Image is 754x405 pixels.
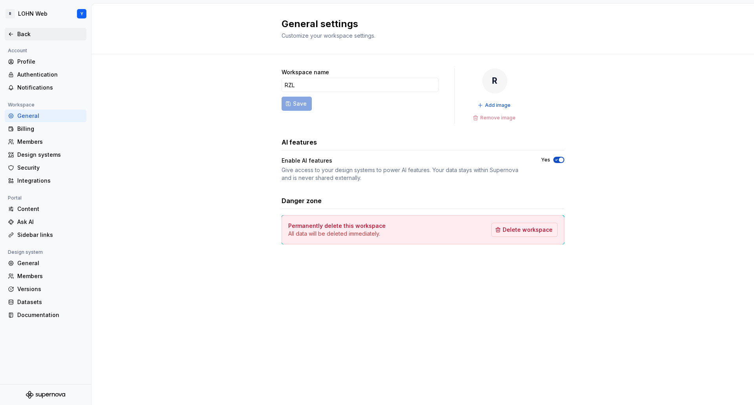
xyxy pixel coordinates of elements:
button: Add image [475,100,514,111]
div: Datasets [17,298,83,306]
span: Delete workspace [503,226,553,234]
h3: Danger zone [282,196,322,205]
a: Datasets [5,296,86,308]
div: Security [17,164,83,172]
div: Enable AI features [282,157,332,165]
div: Members [17,138,83,146]
div: Members [17,272,83,280]
div: Notifications [17,84,83,92]
div: Versions [17,285,83,293]
h4: Permanently delete this workspace [288,222,386,230]
a: Security [5,161,86,174]
div: Sidebar links [17,231,83,239]
a: Profile [5,55,86,68]
div: Account [5,46,30,55]
a: Authentication [5,68,86,81]
a: Versions [5,283,86,295]
div: Portal [5,193,25,203]
div: General [17,259,83,267]
a: Content [5,203,86,215]
div: Documentation [17,311,83,319]
a: Sidebar links [5,229,86,241]
a: Members [5,270,86,282]
div: Billing [17,125,83,133]
h2: General settings [282,18,555,30]
div: Profile [17,58,83,66]
div: Workspace [5,100,38,110]
label: Workspace name [282,68,329,76]
a: General [5,257,86,269]
div: Give access to your design systems to power AI features. Your data stays within Supernova and is ... [282,166,527,182]
span: Add image [485,102,511,108]
h3: AI features [282,137,317,147]
div: Back [17,30,83,38]
a: Design systems [5,148,86,161]
div: R [5,9,15,18]
a: Billing [5,123,86,135]
a: Notifications [5,81,86,94]
div: Content [17,205,83,213]
a: Back [5,28,86,40]
button: Delete workspace [491,223,558,237]
a: Ask AI [5,216,86,228]
div: Y [81,11,83,17]
a: Members [5,136,86,148]
label: Yes [541,157,550,163]
div: Ask AI [17,218,83,226]
div: R [482,68,507,93]
div: Design systems [17,151,83,159]
div: LOHN Web [18,10,48,18]
a: Integrations [5,174,86,187]
p: All data will be deleted immediately. [288,230,386,238]
a: General [5,110,86,122]
button: RLOHN WebY [2,5,90,22]
div: Design system [5,247,46,257]
div: General [17,112,83,120]
svg: Supernova Logo [26,391,65,399]
span: Customize your workspace settings. [282,32,375,39]
div: Integrations [17,177,83,185]
div: Authentication [17,71,83,79]
a: Documentation [5,309,86,321]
